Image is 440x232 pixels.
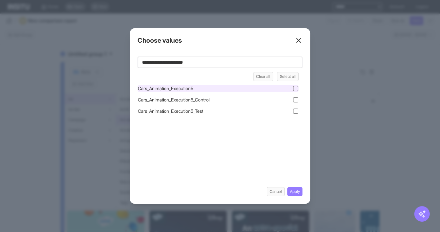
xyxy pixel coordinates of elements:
button: Clear all [253,72,273,81]
span: Cars_Animation_Execution5_Test [138,108,203,114]
button: Apply [287,187,302,196]
h2: Choose values [138,36,182,45]
span: Cars_Animation_Execution5_Control [138,97,210,103]
button: Select all [277,72,299,81]
span: Cars_Animation_Execution5 [138,85,193,92]
button: Cancel [267,187,285,196]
